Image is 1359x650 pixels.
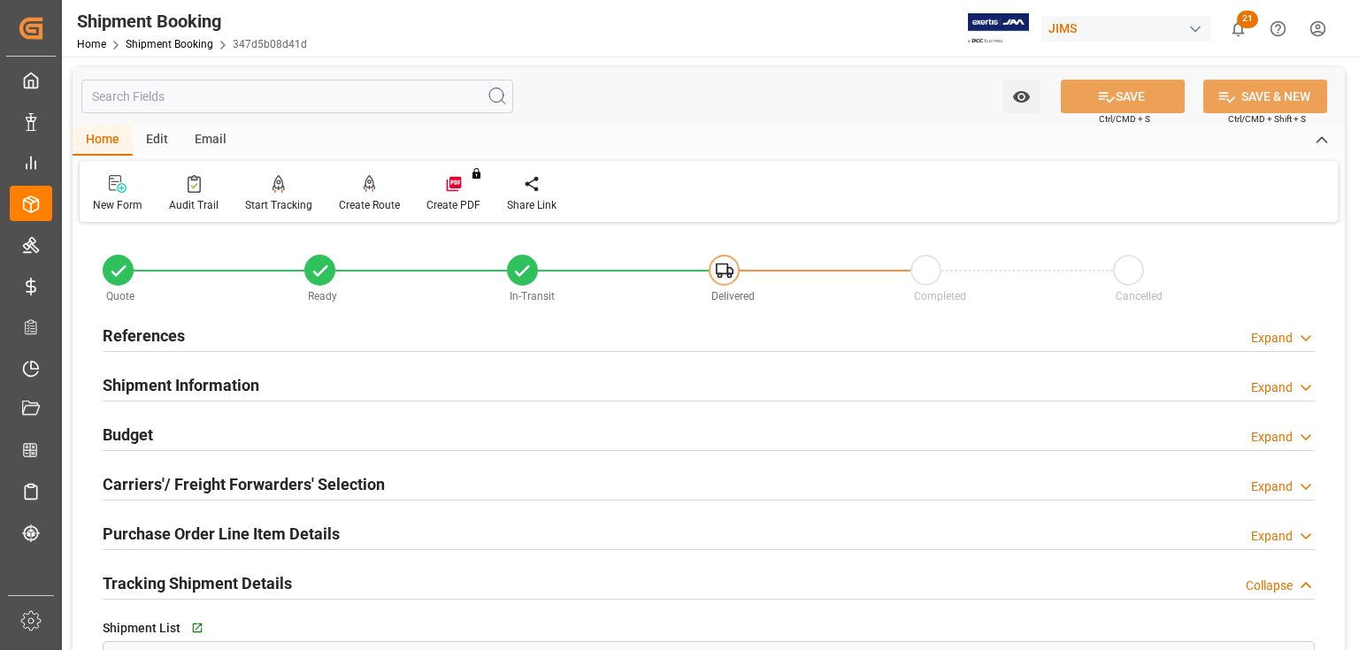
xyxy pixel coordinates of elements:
[106,290,134,302] span: Quote
[1099,112,1150,126] span: Ctrl/CMD + S
[93,197,142,213] div: New Form
[510,290,555,302] span: In-Transit
[81,80,513,113] input: Search Fields
[914,290,966,302] span: Completed
[133,126,181,156] div: Edit
[103,619,180,638] span: Shipment List
[103,423,153,447] h2: Budget
[103,324,185,348] h2: References
[968,13,1029,44] img: Exertis%20JAM%20-%20Email%20Logo.jpg_1722504956.jpg
[1203,80,1327,113] button: SAVE & NEW
[1251,527,1293,546] div: Expand
[169,197,219,213] div: Audit Trail
[1251,329,1293,348] div: Expand
[1061,80,1185,113] button: SAVE
[308,290,337,302] span: Ready
[1251,428,1293,447] div: Expand
[73,126,133,156] div: Home
[103,472,385,496] h2: Carriers'/ Freight Forwarders' Selection
[1251,478,1293,496] div: Expand
[1218,9,1258,49] button: show 21 new notifications
[77,8,307,34] div: Shipment Booking
[1041,11,1218,45] button: JIMS
[181,126,240,156] div: Email
[1251,379,1293,397] div: Expand
[1003,80,1040,113] button: open menu
[245,197,312,213] div: Start Tracking
[1237,11,1258,28] span: 21
[77,38,106,50] a: Home
[103,571,292,595] h2: Tracking Shipment Details
[711,290,755,302] span: Delivered
[1246,577,1293,595] div: Collapse
[1258,9,1298,49] button: Help Center
[1116,290,1163,302] span: Cancelled
[1041,16,1211,42] div: JIMS
[507,197,557,213] div: Share Link
[103,373,259,397] h2: Shipment Information
[1228,112,1306,126] span: Ctrl/CMD + Shift + S
[103,522,340,546] h2: Purchase Order Line Item Details
[339,197,400,213] div: Create Route
[126,38,213,50] a: Shipment Booking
